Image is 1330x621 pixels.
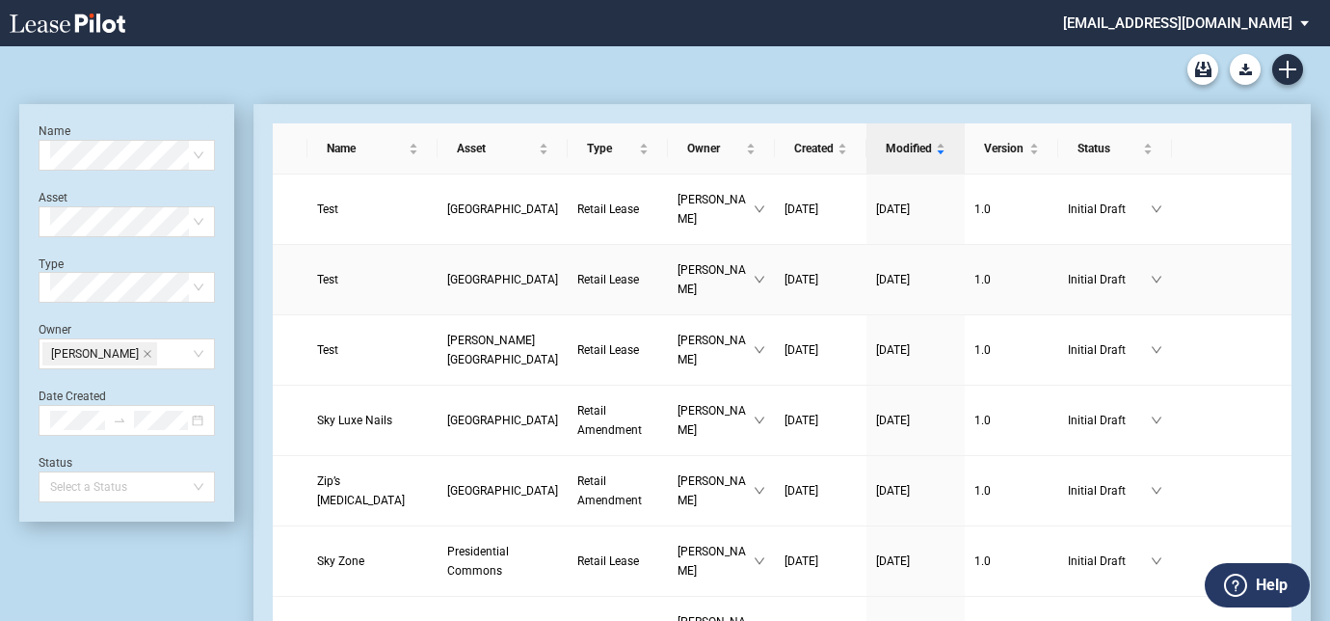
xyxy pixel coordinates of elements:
[327,139,405,158] span: Name
[974,270,1049,289] a: 1.0
[1077,139,1139,158] span: Status
[143,349,152,359] span: close
[317,340,428,360] a: Test
[886,139,932,158] span: Modified
[876,481,955,500] a: [DATE]
[577,401,658,440] a: Retail Amendment
[876,343,910,357] span: [DATE]
[568,123,668,175] th: Type
[577,340,658,360] a: Retail Lease
[577,474,642,507] span: Retail Amendment
[447,270,558,289] a: [GEOGRAPHIC_DATA]
[457,139,535,158] span: Asset
[974,202,991,216] span: 1 . 0
[785,202,818,216] span: [DATE]
[39,456,72,470] label: Status
[447,200,558,219] a: [GEOGRAPHIC_DATA]
[974,481,1049,500] a: 1.0
[785,554,818,568] span: [DATE]
[785,552,857,571] a: [DATE]
[866,123,965,175] th: Modified
[39,323,71,337] label: Owner
[447,331,558,369] a: [PERSON_NAME][GEOGRAPHIC_DATA]
[754,555,765,567] span: down
[1230,54,1261,85] button: Download Blank Form
[317,200,428,219] a: Test
[678,190,754,229] span: [PERSON_NAME]
[1272,54,1303,85] a: Create new document
[785,270,857,289] a: [DATE]
[785,411,857,430] a: [DATE]
[687,139,742,158] span: Owner
[678,260,754,299] span: [PERSON_NAME]
[577,472,658,510] a: Retail Amendment
[587,139,635,158] span: Type
[1151,415,1162,426] span: down
[577,404,642,437] span: Retail Amendment
[974,411,1049,430] a: 1.0
[577,202,639,216] span: Retail Lease
[307,123,438,175] th: Name
[785,200,857,219] a: [DATE]
[785,414,818,427] span: [DATE]
[754,415,765,426] span: down
[447,414,558,427] span: Pompano Citi Centre
[1058,123,1172,175] th: Status
[317,474,405,507] span: Zip’s Dry Cleaning
[317,554,364,568] span: Sky Zone
[42,342,157,365] span: Catherine Midkiff
[678,542,754,580] span: [PERSON_NAME]
[974,552,1049,571] a: 1.0
[39,124,70,138] label: Name
[794,139,834,158] span: Created
[876,200,955,219] a: [DATE]
[1224,54,1266,85] md-menu: Download Blank Form List
[1068,481,1151,500] span: Initial Draft
[974,414,991,427] span: 1 . 0
[447,273,558,286] span: Braemar Village Center
[317,414,392,427] span: Sky Luxe Nails
[785,484,818,498] span: [DATE]
[678,472,754,510] span: [PERSON_NAME]
[51,343,139,364] span: [PERSON_NAME]
[317,472,428,510] a: Zip’s [MEDICAL_DATA]
[876,484,910,498] span: [DATE]
[754,203,765,215] span: down
[974,554,991,568] span: 1 . 0
[1151,274,1162,285] span: down
[974,200,1049,219] a: 1.0
[1068,200,1151,219] span: Initial Draft
[317,552,428,571] a: Sky Zone
[438,123,568,175] th: Asset
[317,270,428,289] a: Test
[974,343,991,357] span: 1 . 0
[447,411,558,430] a: [GEOGRAPHIC_DATA]
[1205,563,1310,607] button: Help
[775,123,866,175] th: Created
[447,481,558,500] a: [GEOGRAPHIC_DATA]
[577,200,658,219] a: Retail Lease
[113,414,126,427] span: to
[678,401,754,440] span: [PERSON_NAME]
[39,191,67,204] label: Asset
[577,270,658,289] a: Retail Lease
[876,414,910,427] span: [DATE]
[785,273,818,286] span: [DATE]
[754,485,765,497] span: down
[1068,552,1151,571] span: Initial Draft
[317,273,338,286] span: Test
[876,411,955,430] a: [DATE]
[317,343,338,357] span: Test
[1256,573,1288,598] label: Help
[39,390,106,403] label: Date Created
[317,202,338,216] span: Test
[974,484,991,498] span: 1 . 0
[984,139,1025,158] span: Version
[577,343,639,357] span: Retail Lease
[965,123,1058,175] th: Version
[974,273,991,286] span: 1 . 0
[668,123,775,175] th: Owner
[876,552,955,571] a: [DATE]
[1151,555,1162,567] span: down
[39,257,64,271] label: Type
